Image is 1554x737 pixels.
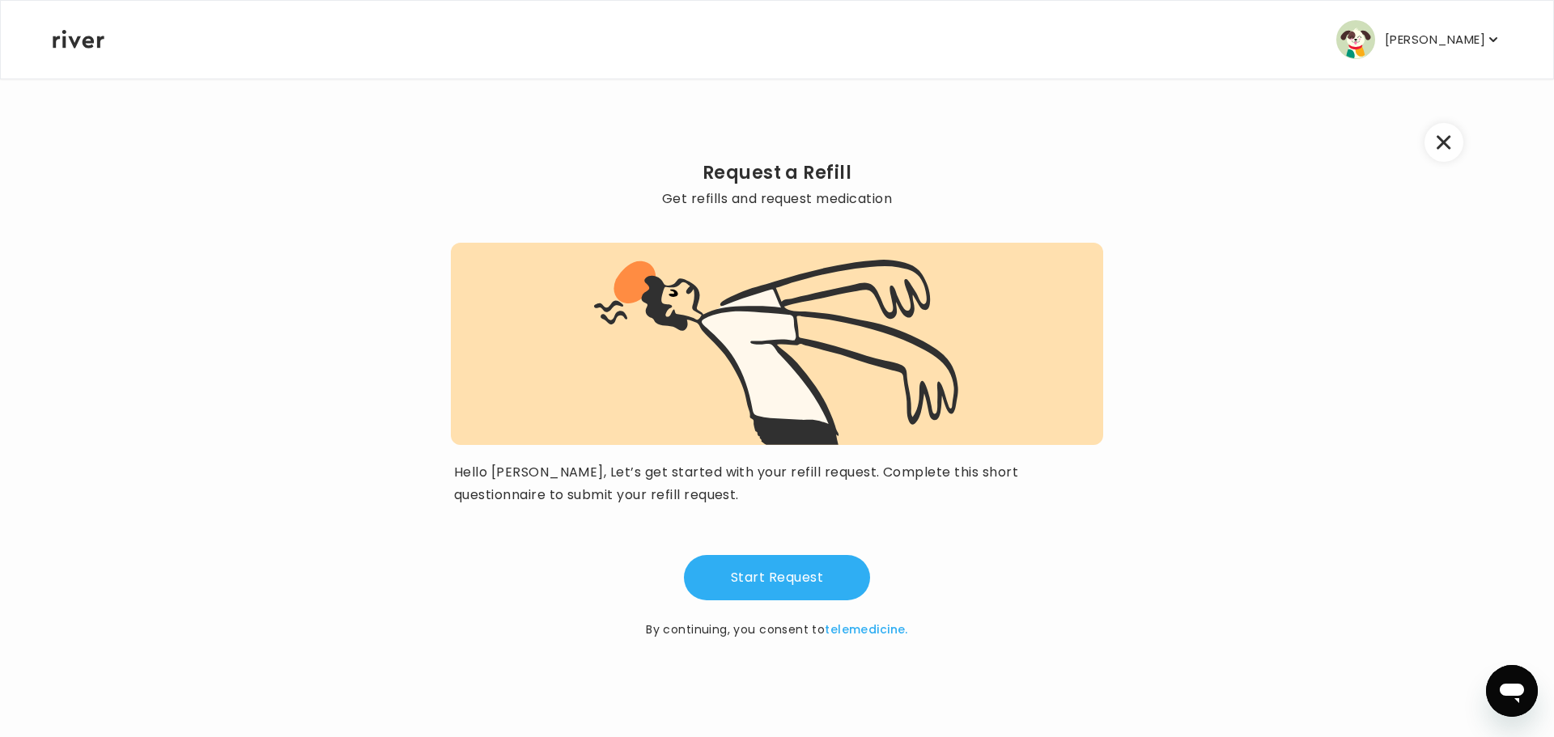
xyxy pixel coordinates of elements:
p: Get refills and request medication [451,188,1103,210]
img: user avatar [1336,20,1375,59]
p: By continuing, you consent to [646,620,908,639]
iframe: Button to launch messaging window [1486,665,1538,717]
img: visit complete graphic [594,259,960,445]
p: [PERSON_NAME] [1385,28,1485,51]
p: Hello [PERSON_NAME], Let’s get started with your refill request. Complete this short questionnair... [454,461,1100,506]
h2: Request a Refill [451,162,1103,184]
button: user avatar[PERSON_NAME] [1336,20,1501,59]
button: Start Request [684,555,870,600]
a: telemedicine. [825,621,907,637]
